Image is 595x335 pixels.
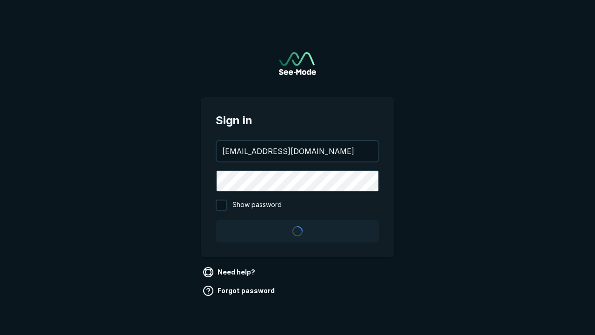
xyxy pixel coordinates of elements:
span: Show password [232,200,282,211]
a: Go to sign in [279,52,316,75]
input: your@email.com [217,141,378,161]
a: Forgot password [201,283,278,298]
img: See-Mode Logo [279,52,316,75]
a: Need help? [201,265,259,280]
span: Sign in [216,112,379,129]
